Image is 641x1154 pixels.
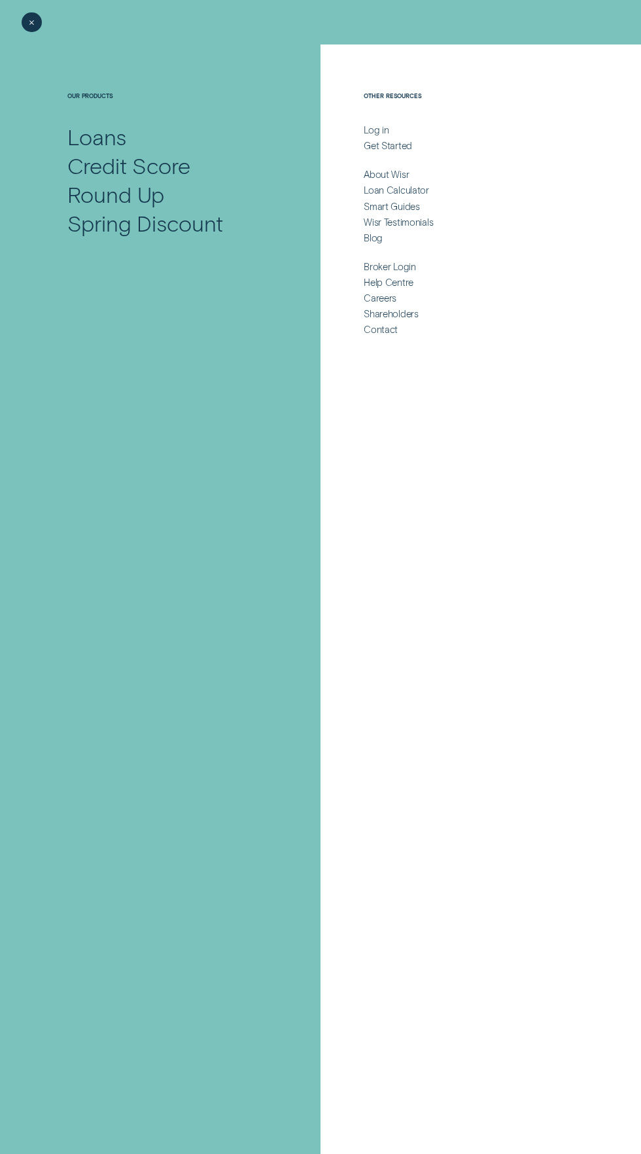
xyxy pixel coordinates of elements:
[364,292,573,304] a: Careers
[364,139,412,151] div: Get Started
[67,180,274,209] a: Round Up
[364,276,573,288] a: Help Centre
[364,276,413,288] div: Help Centre
[364,232,573,243] a: Blog
[364,260,415,272] div: Broker Login
[67,151,190,180] div: Credit Score
[67,151,274,180] a: Credit Score
[364,92,573,122] h4: Other Resources
[22,12,42,33] button: Close Menu
[67,122,126,151] div: Loans
[67,92,274,122] h4: Our Products
[364,292,396,304] div: Careers
[67,209,223,237] div: Spring Discount
[364,216,433,228] div: Wisr Testimonials
[364,139,573,151] a: Get Started
[67,180,165,209] div: Round Up
[67,209,274,237] a: Spring Discount
[364,323,573,335] a: Contact
[67,122,274,151] a: Loans
[364,307,418,319] div: Shareholders
[364,200,573,212] a: Smart Guides
[364,184,429,196] div: Loan Calculator
[364,232,383,243] div: Blog
[364,168,573,180] a: About Wisr
[364,307,573,319] a: Shareholders
[364,200,419,212] div: Smart Guides
[364,184,573,196] a: Loan Calculator
[364,323,398,335] div: Contact
[364,216,573,228] a: Wisr Testimonials
[364,168,409,180] div: About Wisr
[364,124,573,135] a: Log in
[364,124,389,135] div: Log in
[364,260,573,272] a: Broker Login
